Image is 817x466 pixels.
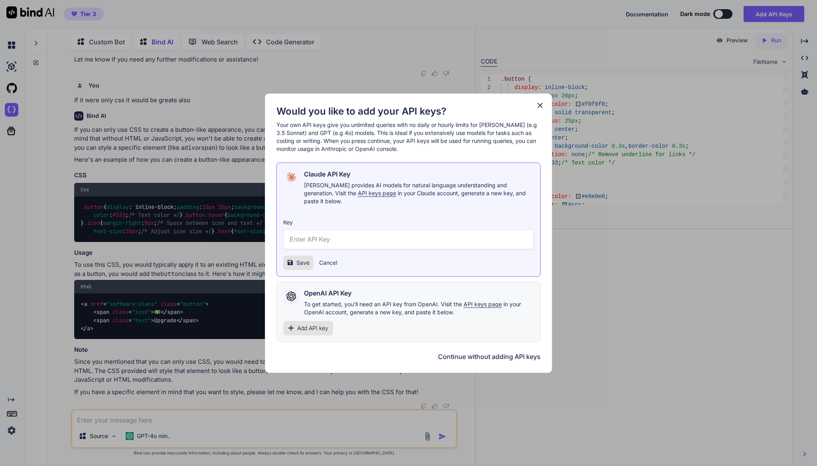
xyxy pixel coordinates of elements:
span: Add API key [297,324,328,332]
button: Cancel [319,259,337,267]
span: Save [296,259,310,267]
span: API keys page [358,190,396,196]
span: API keys page [464,301,502,307]
h2: Claude API Key [304,169,350,179]
input: Enter API Key [283,230,534,249]
button: Save [283,256,314,270]
h1: Would you like to add your API keys? [276,105,541,118]
button: Continue without adding API keys [438,352,541,361]
h3: Key [283,218,534,226]
p: To get started, you'll need an API key from OpenAI. Visit the in your OpenAI account, generate a ... [304,300,534,316]
p: Your own API keys give you unlimited queries with no daily or hourly limits for [PERSON_NAME] (e.... [276,121,541,153]
p: [PERSON_NAME] provides AI models for natural language understanding and generation. Visit the in ... [304,181,534,205]
h2: OpenAI API Key [304,288,351,298]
